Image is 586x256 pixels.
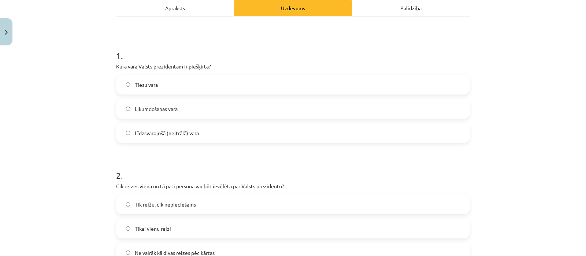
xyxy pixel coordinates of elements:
input: Līdzsvarojošā (neitrālā) vara [126,131,130,136]
h1: 2 . [116,157,470,180]
span: Tiesu vara [135,81,158,89]
input: Tik reižu, cik nepieciešams [126,202,130,207]
p: Kura vara Valsts prezidentam ir piešķirta? [116,63,470,70]
input: Ne vairāk kā divas reizes pēc kārtas [126,251,130,255]
span: Līdzsvarojošā (neitrālā) vara [135,129,199,137]
img: icon-close-lesson-0947bae3869378f0d4975bcd49f059093ad1ed9edebbc8119c70593378902aed.svg [5,30,8,35]
input: Tiesu vara [126,82,130,87]
h1: 1 . [116,38,470,60]
span: Likumdošanas vara [135,105,178,113]
p: Cik reizes viena un tā pati persona var būt ievēlēta par Valsts prezidentu? [116,182,470,190]
input: Likumdošanas vara [126,107,130,111]
span: Tikai vienu reizi [135,225,171,233]
input: Tikai vienu reizi [126,226,130,231]
span: Tik reižu, cik nepieciešams [135,201,196,208]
